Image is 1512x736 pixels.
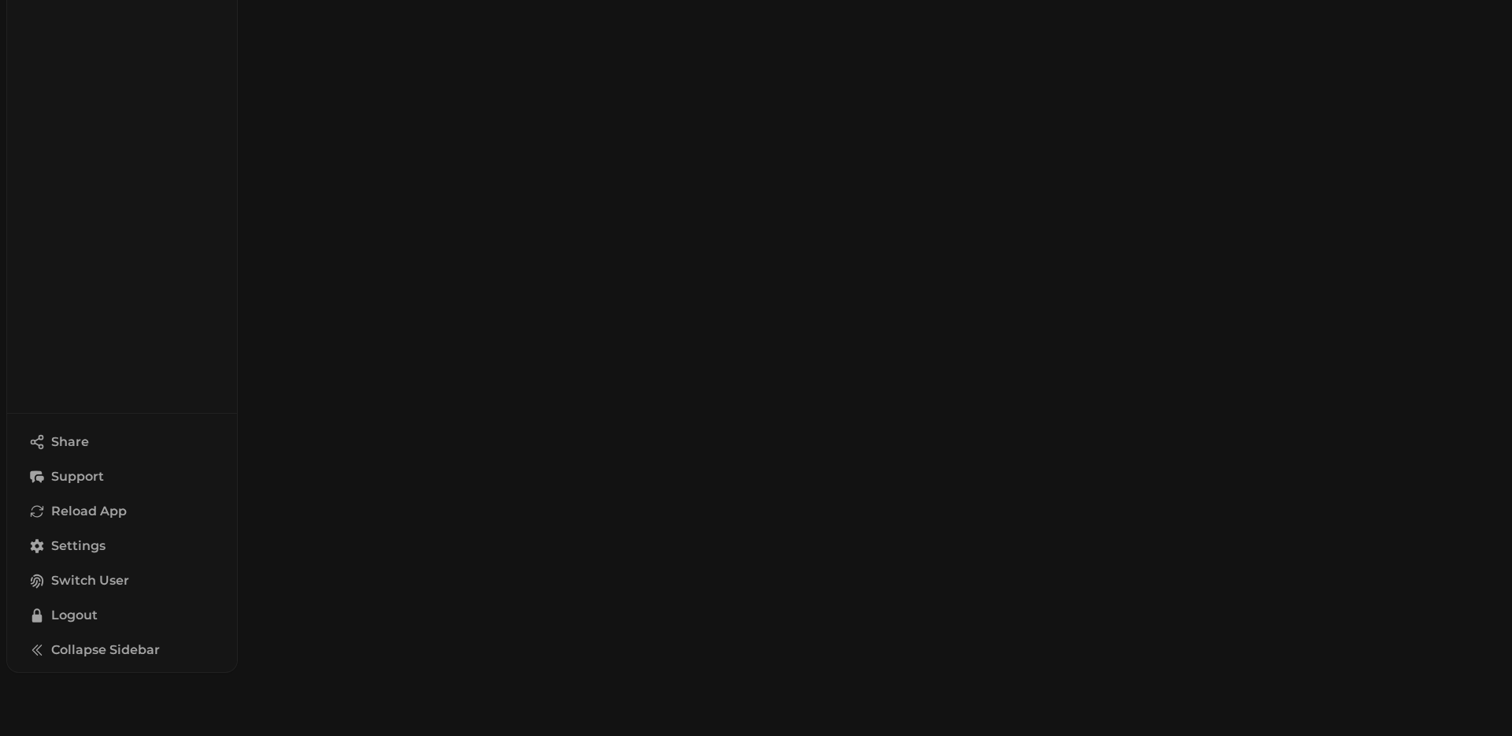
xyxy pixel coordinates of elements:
button: Support [20,461,224,493]
span: Collapse Sidebar [51,641,160,660]
button: Reload App [20,496,224,527]
button: Share [20,426,224,458]
button: Switch User [20,565,224,597]
span: Switch User [51,571,129,590]
span: Reload App [51,502,127,521]
span: Share [51,433,89,452]
a: Settings [20,530,224,562]
button: Collapse Sidebar [20,634,224,666]
span: Settings [51,537,106,556]
span: Logout [51,606,98,625]
button: Logout [20,600,224,631]
span: Support [51,467,104,486]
